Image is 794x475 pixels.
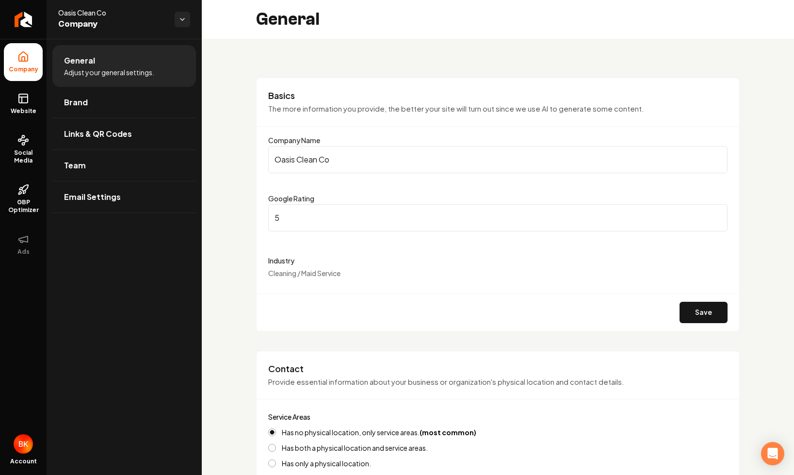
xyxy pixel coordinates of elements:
[282,444,428,451] label: Has both a physical location and service areas.
[4,176,43,222] a: GBP Optimizer
[282,460,371,467] label: Has only a physical location.
[58,17,167,31] span: Company
[761,442,784,465] div: Open Intercom Messenger
[64,67,154,77] span: Adjust your general settings.
[282,429,476,436] label: Has no physical location, only service areas.
[268,377,728,388] p: Provide essential information about your business or organization's physical location and contact...
[64,97,88,108] span: Brand
[268,103,728,115] p: The more information you provide, the better your site will turn out since we use AI to generate ...
[64,55,95,66] span: General
[4,127,43,172] a: Social Media
[52,87,196,118] a: Brand
[4,226,43,263] button: Ads
[14,434,33,454] img: Billy Kepler
[7,107,40,115] span: Website
[64,128,132,140] span: Links & QR Codes
[268,269,340,278] span: Cleaning / Maid Service
[15,12,32,27] img: Rebolt Logo
[268,90,728,101] h3: Basics
[10,458,37,465] span: Account
[4,198,43,214] span: GBP Optimizer
[680,302,728,323] button: Save
[268,255,728,266] label: Industry
[58,8,167,17] span: Oasis Clean Co
[52,118,196,149] a: Links & QR Codes
[268,412,310,421] label: Service Areas
[268,363,728,375] h3: Contact
[268,204,728,231] input: Google Rating
[268,146,728,173] input: Company Name
[52,181,196,213] a: Email Settings
[14,434,33,454] button: Open user button
[4,85,43,123] a: Website
[268,136,320,145] label: Company Name
[5,66,42,73] span: Company
[64,191,121,203] span: Email Settings
[420,428,476,437] strong: (most common)
[14,248,33,256] span: Ads
[4,149,43,164] span: Social Media
[64,160,86,171] span: Team
[52,150,196,181] a: Team
[256,10,320,29] h2: General
[268,194,314,203] label: Google Rating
